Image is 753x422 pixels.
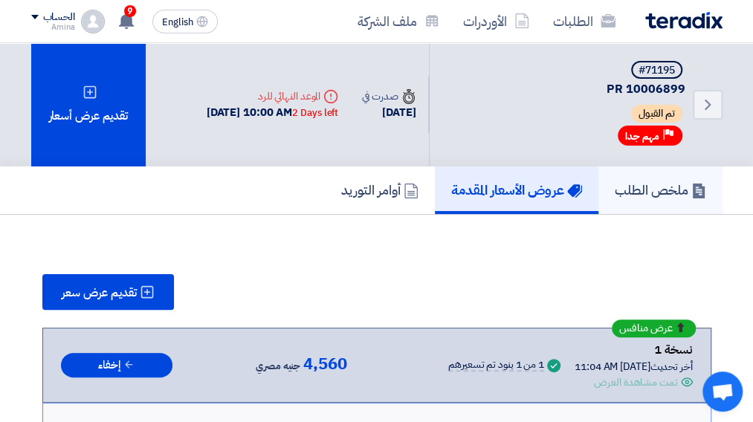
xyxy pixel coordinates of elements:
[31,43,146,166] div: تقديم عرض أسعار
[447,82,685,97] span: PR 10006899
[303,355,347,373] span: 4,560
[31,23,75,31] div: Amina
[43,11,75,24] div: الحساب
[341,181,418,198] h5: أوامر التوريد
[645,12,723,29] img: Teradix logo
[256,357,300,375] span: جنيه مصري
[152,10,218,33] button: English
[615,181,706,198] h5: ملخص الطلب
[325,166,435,214] a: أوامر التوريد
[124,5,136,17] span: 9
[62,287,137,299] span: تقديم عرض سعر
[451,4,541,39] a: الأوردرات
[346,4,451,39] a: ملف الشركة
[575,340,693,360] div: نسخة 1
[292,105,338,120] div: 2 Days left
[447,61,685,97] h5: PR 10006899
[362,88,416,104] div: صدرت في
[162,17,193,27] span: English
[207,88,338,104] div: الموعد النهائي للرد
[435,166,598,214] a: عروض الأسعار المقدمة
[61,353,172,377] button: إخفاء
[619,323,673,334] span: عرض منافس
[448,360,544,371] div: 1 من 1 بنود تم تسعيرهم
[42,274,174,310] button: تقديم عرض سعر
[207,104,338,121] div: [DATE] 10:00 AM
[625,129,659,143] span: مهم جدا
[451,181,582,198] h5: عروض الأسعار المقدمة
[594,374,677,390] div: تمت مشاهدة العرض
[541,4,627,39] a: الطلبات
[575,359,693,374] div: أخر تحديث [DATE] 11:04 AM
[639,65,675,76] div: #71195
[631,105,682,123] span: تم القبول
[362,104,416,121] div: [DATE]
[598,166,723,214] a: ملخص الطلب
[702,371,743,412] div: Open chat
[81,10,105,33] img: profile_test.png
